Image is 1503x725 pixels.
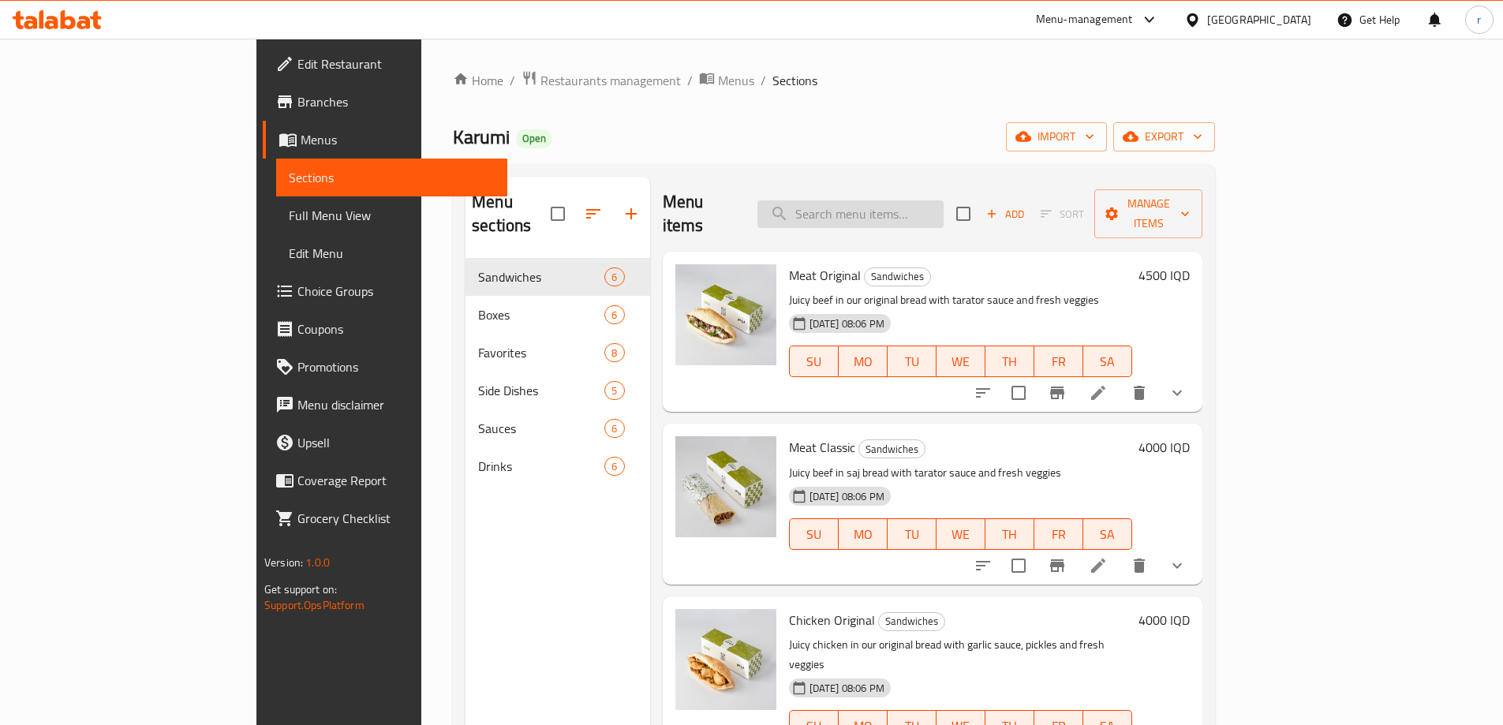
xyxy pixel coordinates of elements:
[943,350,979,373] span: WE
[605,459,623,474] span: 6
[605,308,623,323] span: 6
[297,320,495,338] span: Coupons
[263,348,507,386] a: Promotions
[612,195,650,233] button: Add section
[1094,189,1202,238] button: Manage items
[1090,523,1126,546] span: SA
[796,350,832,373] span: SU
[297,509,495,528] span: Grocery Checklist
[675,609,776,710] img: Chicken Original
[478,305,604,324] span: Boxes
[516,132,552,145] span: Open
[992,350,1028,373] span: TH
[289,244,495,263] span: Edit Menu
[478,381,604,400] span: Side Dishes
[964,374,1002,412] button: sort-choices
[943,523,979,546] span: WE
[478,419,604,438] span: Sauces
[465,258,649,296] div: Sandwiches6
[264,579,337,600] span: Get support on:
[894,523,930,546] span: TU
[789,518,839,550] button: SU
[263,272,507,310] a: Choice Groups
[604,343,624,362] div: items
[845,523,881,546] span: MO
[276,234,507,272] a: Edit Menu
[263,462,507,499] a: Coverage Report
[1034,518,1083,550] button: FR
[276,196,507,234] a: Full Menu View
[675,436,776,537] img: Meat Classic
[297,92,495,111] span: Branches
[1041,350,1077,373] span: FR
[699,70,754,91] a: Menus
[1083,346,1132,377] button: SA
[1006,122,1107,151] button: import
[964,547,1002,585] button: sort-choices
[540,71,681,90] span: Restaurants management
[297,395,495,414] span: Menu disclaimer
[789,435,855,459] span: Meat Classic
[879,612,944,630] span: Sandwiches
[1083,518,1132,550] button: SA
[858,439,925,458] div: Sandwiches
[478,343,604,362] span: Favorites
[276,159,507,196] a: Sections
[264,595,365,615] a: Support.OpsPlatform
[789,608,875,632] span: Chicken Original
[1113,122,1215,151] button: export
[772,71,817,90] span: Sections
[605,383,623,398] span: 5
[1120,374,1158,412] button: delete
[761,71,766,90] li: /
[803,316,891,331] span: [DATE] 08:06 PM
[297,471,495,490] span: Coverage Report
[574,195,612,233] span: Sort sections
[465,252,649,491] nav: Menu sections
[465,334,649,372] div: Favorites8
[1041,523,1077,546] span: FR
[1158,374,1196,412] button: show more
[789,635,1132,675] p: Juicy chicken in our original bread with garlic sauce, pickles and fresh veggies
[472,190,550,237] h2: Menu sections
[937,518,985,550] button: WE
[263,424,507,462] a: Upsell
[522,70,681,91] a: Restaurants management
[1089,556,1108,575] a: Edit menu item
[263,386,507,424] a: Menu disclaimer
[789,463,1132,483] p: Juicy beef in saj bread with tarator sauce and fresh veggies
[289,168,495,187] span: Sections
[796,523,832,546] span: SU
[839,518,888,550] button: MO
[789,263,861,287] span: Meat Original
[478,457,604,476] span: Drinks
[1036,10,1133,29] div: Menu-management
[864,267,931,286] div: Sandwiches
[984,205,1026,223] span: Add
[478,267,604,286] span: Sandwiches
[305,552,330,573] span: 1.0.0
[1138,436,1190,458] h6: 4000 IQD
[605,421,623,436] span: 6
[264,552,303,573] span: Version:
[718,71,754,90] span: Menus
[604,457,624,476] div: items
[687,71,693,90] li: /
[789,290,1132,310] p: Juicy beef in our original bread with tarator sauce and fresh veggies
[604,305,624,324] div: items
[894,350,930,373] span: TU
[1477,11,1481,28] span: r
[1002,376,1035,409] span: Select to update
[859,440,925,458] span: Sandwiches
[980,202,1030,226] span: Add item
[1126,127,1202,147] span: export
[1207,11,1311,28] div: [GEOGRAPHIC_DATA]
[888,518,937,550] button: TU
[297,54,495,73] span: Edit Restaurant
[465,372,649,409] div: Side Dishes5
[878,612,945,631] div: Sandwiches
